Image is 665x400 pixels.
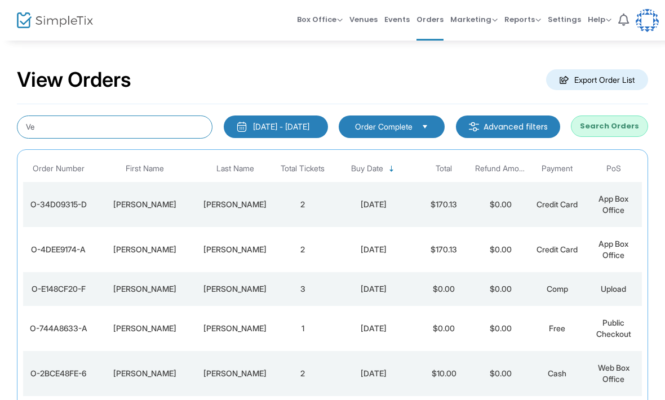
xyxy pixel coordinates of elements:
[606,164,621,174] span: PoS
[468,121,480,132] img: filter
[416,155,472,182] th: Total
[274,306,331,351] td: 1
[96,199,192,210] div: LIDIA
[334,199,413,210] div: 6/6/2025
[274,272,331,306] td: 3
[598,239,628,260] span: App Box Office
[416,351,472,396] td: $10.00
[387,165,396,174] span: Sortable
[253,121,309,132] div: [DATE] - [DATE]
[547,284,568,294] span: Comp
[198,283,272,295] div: Velasquez Rafael
[334,283,413,295] div: 12/5/2024
[472,306,529,351] td: $0.00
[216,164,254,174] span: Last Name
[598,363,629,384] span: Web Box Office
[17,115,212,139] input: Search by name, email, phone, order number, ip address, or last 4 digits of card
[472,182,529,227] td: $0.00
[537,245,578,254] span: Credit Card
[334,323,413,334] div: 11/13/2024
[504,14,541,25] span: Reports
[334,368,413,379] div: 11/9/2024
[17,68,131,92] h2: View Orders
[274,155,331,182] th: Total Tickets
[351,164,383,174] span: Buy Date
[26,244,91,255] div: O-4DEE9174-A
[349,5,378,34] span: Venues
[588,14,611,25] span: Help
[96,368,192,379] div: Olga
[416,272,472,306] td: $0.00
[26,323,91,334] div: O-744A8633-A
[297,14,343,25] span: Box Office
[26,368,91,379] div: O-2BCE48FE-6
[472,155,529,182] th: Refund Amount
[456,115,560,138] m-button: Advanced filters
[274,227,331,272] td: 2
[96,244,192,255] div: Maria L
[416,306,472,351] td: $0.00
[546,69,648,90] m-button: Export Order List
[198,244,272,255] div: Velasquez
[26,283,91,295] div: O-E148CF20-F
[126,164,164,174] span: First Name
[601,284,626,294] span: Upload
[416,227,472,272] td: $170.13
[355,121,413,132] span: Order Complete
[224,115,328,138] button: [DATE] - [DATE]
[26,199,91,210] div: O-34D09315-D
[549,323,565,333] span: Free
[198,323,272,334] div: Velasquez
[472,351,529,396] td: $0.00
[96,323,192,334] div: Juana Cecilia
[450,14,498,25] span: Marketing
[198,368,272,379] div: Velasquez
[416,182,472,227] td: $170.13
[548,368,566,378] span: Cash
[33,164,85,174] span: Order Number
[274,351,331,396] td: 2
[472,272,529,306] td: $0.00
[596,318,631,339] span: Public Checkout
[542,164,573,174] span: Payment
[416,5,444,34] span: Orders
[236,121,247,132] img: monthly
[198,199,272,210] div: VELASQUEZ RAFAEL
[417,121,433,133] button: Select
[96,283,192,295] div: Lidia
[384,5,410,34] span: Events
[598,194,628,215] span: App Box Office
[472,227,529,272] td: $0.00
[274,182,331,227] td: 2
[334,244,413,255] div: 2/2/2025
[571,115,648,137] button: Search Orders
[537,199,578,209] span: Credit Card
[548,5,581,34] span: Settings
